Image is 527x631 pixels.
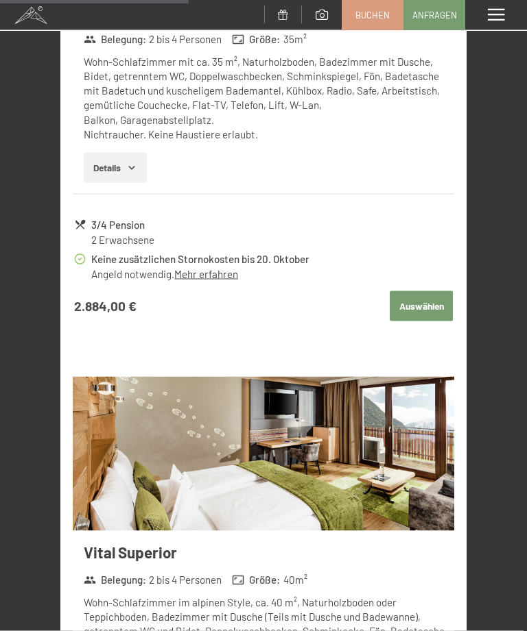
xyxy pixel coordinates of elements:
[355,9,390,21] span: Buchen
[84,55,454,143] div: Wohn-Schlafzimmer mit ca. 35 m², Naturholzboden, Badezimmer mit Dusche, Bidet, getrenntem WC, Dop...
[84,153,146,183] button: Details
[84,32,146,47] strong: Belegung :
[149,573,222,587] span: 2 bis 4 Personen
[174,268,238,280] a: Mehr erfahren
[412,9,457,21] span: Anfragen
[84,573,146,587] strong: Belegung :
[74,297,137,316] strong: 2.884,00 €
[390,291,453,321] button: Auswählen
[91,267,453,282] div: Angeld notwendig.
[91,251,453,267] div: Keine zusätzlichen Stornokosten bis 20. Oktober
[232,573,280,587] strong: Größe :
[404,1,465,29] a: Anfragen
[91,233,453,247] div: 2 Erwachsene
[283,32,307,47] span: 35 m²
[73,377,455,531] img: mss_renderimg.php
[149,32,222,47] span: 2 bis 4 Personen
[232,32,280,47] strong: Größe :
[91,217,453,233] div: 3/4 Pension
[342,1,403,29] a: Buchen
[84,542,454,563] h3: Vital Superior
[283,573,307,587] span: 40 m²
